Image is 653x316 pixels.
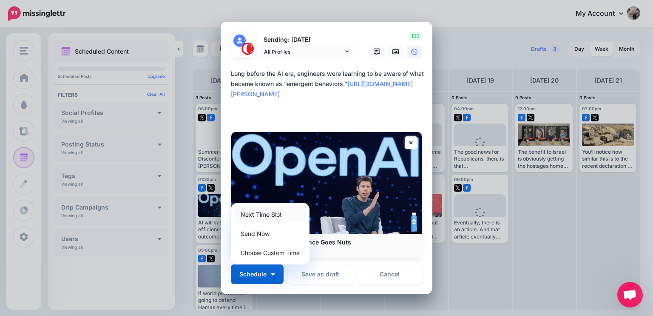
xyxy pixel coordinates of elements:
a: Send Now [234,225,306,242]
img: user_default_image.png [233,34,246,47]
img: When Artificial Intelligence Goes Nuts [231,132,422,234]
a: All Profiles [260,46,353,58]
span: Schedule [239,271,267,277]
a: Cancel [357,264,422,284]
div: Long before the AI era, engineers were learning to be aware of what became known as “emergent beh... [231,69,426,99]
span: 150 [409,32,422,40]
button: Save as draft [288,264,353,284]
p: [DOMAIN_NAME] [240,246,413,254]
button: Schedule [231,264,284,284]
img: arrow-down-white.png [271,273,275,276]
span: All Profiles [264,47,343,56]
img: 291864331_468958885230530_187971914351797662_n-bsa127305.png [241,43,254,55]
a: Choose Custom Time [234,244,306,261]
a: Next Time Slot [234,206,306,223]
div: Schedule [231,203,309,264]
p: Sending: [DATE] [260,35,353,45]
